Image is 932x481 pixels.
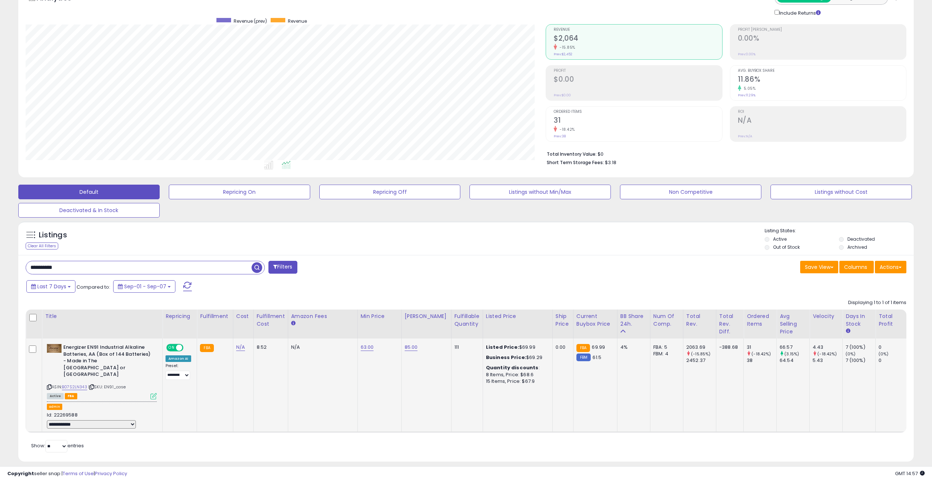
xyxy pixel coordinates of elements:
[738,93,755,97] small: Prev: 11.29%
[813,357,842,364] div: 5.43
[77,284,110,291] span: Compared to:
[771,185,912,199] button: Listings without Cost
[686,312,713,328] div: Total Rev.
[554,116,722,126] h2: 31
[554,34,722,44] h2: $2,064
[846,357,875,364] div: 7 (100%)
[31,442,84,449] span: Show: entries
[846,312,872,328] div: Days In Stock
[741,86,756,91] small: 5.05%
[653,312,680,328] div: Num of Comp.
[879,351,889,357] small: (0%)
[486,344,519,351] b: Listed Price:
[747,312,773,328] div: Ordered Items
[773,236,787,242] label: Active
[846,351,856,357] small: (0%)
[620,185,761,199] button: Non Competitive
[169,185,310,199] button: Repricing On
[486,354,547,361] div: $69.29
[405,312,448,320] div: [PERSON_NAME]
[848,299,906,306] div: Displaying 1 to 1 of 1 items
[166,363,191,380] div: Preset:
[200,312,230,320] div: Fulfillment
[124,283,166,290] span: Sep-01 - Sep-07
[45,312,159,320] div: Title
[547,149,901,158] li: $0
[268,261,297,274] button: Filters
[319,185,461,199] button: Repricing Off
[454,312,480,328] div: Fulfillable Quantity
[47,344,157,398] div: ASIN:
[846,344,875,351] div: 7 (100%)
[813,344,842,351] div: 4.43
[653,344,677,351] div: FBA: 5
[65,393,77,399] span: FBA
[751,351,771,357] small: (-18.42%)
[361,312,398,320] div: Min Price
[361,344,374,351] a: 63.00
[738,69,906,73] span: Avg. Buybox Share
[200,344,213,352] small: FBA
[291,312,354,320] div: Amazon Fees
[686,344,716,351] div: 2063.69
[554,28,722,32] span: Revenue
[554,52,572,56] small: Prev: $2,452
[454,344,477,351] div: 111
[18,185,160,199] button: Default
[620,312,647,328] div: BB Share 24h.
[773,244,800,250] label: Out of Stock
[738,52,755,56] small: Prev: 0.00%
[780,344,809,351] div: 66.57
[37,283,66,290] span: Last 7 Days
[738,116,906,126] h2: N/A
[605,159,616,166] span: $3.18
[62,384,87,390] a: B07S2LN343
[800,261,838,273] button: Save View
[780,357,809,364] div: 64.54
[895,470,925,477] span: 2025-09-15 14:57 GMT
[620,344,645,351] div: 4%
[166,355,191,362] div: Amazon AI
[554,69,722,73] span: Profit
[747,344,776,351] div: 31
[556,312,570,328] div: Ship Price
[686,357,716,364] div: 2452.37
[784,351,799,357] small: (3.15%)
[879,357,908,364] div: 0
[257,344,282,351] div: 8.52
[486,371,547,378] div: 8 Items, Price: $68.6
[813,312,839,320] div: Velocity
[653,351,677,357] div: FBM: 4
[557,45,575,50] small: -15.85%
[738,28,906,32] span: Profit [PERSON_NAME]
[236,312,250,320] div: Cost
[234,18,267,24] span: Revenue (prev)
[554,134,566,138] small: Prev: 38
[738,134,752,138] small: Prev: N/A
[592,344,605,351] span: 69.99
[576,344,590,352] small: FBA
[847,244,867,250] label: Archived
[554,75,722,85] h2: $0.00
[47,404,62,410] button: admin
[719,312,740,336] div: Total Rev. Diff.
[26,280,75,293] button: Last 7 Days
[469,185,611,199] button: Listings without Min/Max
[738,75,906,85] h2: 11.86%
[7,470,34,477] strong: Copyright
[780,312,806,336] div: Avg Selling Price
[47,393,64,399] span: All listings currently available for purchase on Amazon
[554,110,722,114] span: Ordered Items
[486,365,547,371] div: :
[593,354,601,361] span: 61.5
[547,151,597,157] b: Total Inventory Value:
[844,263,867,271] span: Columns
[486,378,547,385] div: 15 Items, Price: $67.9
[719,344,738,351] div: -388.68
[576,354,591,361] small: FBM
[486,344,547,351] div: $69.99
[839,261,874,273] button: Columns
[47,411,78,418] span: Id: 22269588
[691,351,710,357] small: (-15.85%)
[486,312,549,320] div: Listed Price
